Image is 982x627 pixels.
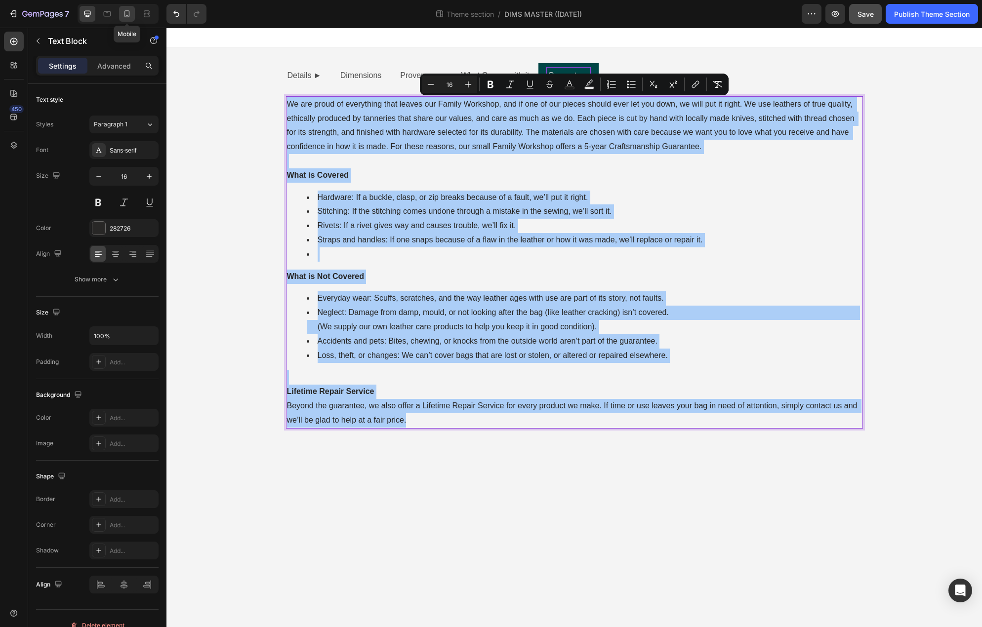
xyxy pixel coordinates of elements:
[140,163,696,177] li: Hardware: If a buckle, clasp, or zip breaks because of a fault, we’ll put it right.
[110,495,156,504] div: Add...
[9,105,24,113] div: 450
[948,579,972,602] div: Open Intercom Messenger
[110,146,156,155] div: Sans-serif
[36,169,62,183] div: Size
[445,9,496,19] span: Theme section
[121,359,208,368] strong: Lifetime Repair Service
[36,389,84,402] div: Background
[498,9,500,19] span: /
[849,4,882,24] button: Save
[232,39,277,57] div: Rich Text Editor. Editing area: main
[894,9,970,19] div: Publish Theme Section
[172,39,217,57] div: Rich Text Editor. Editing area: main
[121,70,696,126] p: We are proud of everything that leaves our Family Workshop, and if one of our pieces should ever ...
[140,307,696,321] li: Accidents and pets: Bites, chewing, or knocks from the outside world aren’t part of the guarantee.
[49,61,77,71] p: Settings
[36,439,53,448] div: Image
[110,414,156,423] div: Add...
[110,358,156,367] div: Add...
[36,495,55,504] div: Border
[36,520,56,529] div: Corner
[36,546,59,555] div: Shadow
[110,439,156,448] div: Add...
[140,264,696,278] li: Everyday wear: Scuffs, scratches, and the way leather ages with use are part of its story, not fa...
[295,41,363,55] p: What Comes with it
[121,244,198,253] strong: What is Not Covered
[110,521,156,530] div: Add...
[858,10,874,18] span: Save
[110,224,156,233] div: 282726
[381,41,423,55] p: Guarantees
[120,69,696,401] div: Rich Text Editor. Editing area: main
[36,578,64,591] div: Align
[293,39,365,57] div: Rich Text Editor. Editing area: main
[90,327,158,345] input: Auto
[886,4,978,24] button: Publish Theme Section
[121,357,696,399] p: Beyond the guarantee, we also offer a Lifetime Repair Service for every product we make. If time ...
[234,41,276,55] p: Provenance
[110,547,156,555] div: Add...
[97,61,131,71] p: Advanced
[75,274,121,284] div: Show more
[140,177,696,191] li: Stitching: If the stitching comes undone through a mistake in the sewing, we’ll sort it.
[121,143,182,152] strong: What is Covered
[380,39,424,57] div: Rich Text Editor. Editing area: main
[36,331,52,340] div: Width
[36,146,48,155] div: Font
[420,74,729,95] div: Editor contextual toolbar
[4,4,74,24] button: 7
[65,8,69,20] p: 7
[140,278,696,307] li: Neglect: Damage from damp, mould, or not looking after the bag (like leather cracking) isn’t cove...
[36,95,63,104] div: Text style
[36,224,51,233] div: Color
[36,357,59,366] div: Padding
[140,205,696,220] li: Straps and handles: If one snaps because of a flaw in the leather or how it was made, we’ll repla...
[36,470,68,483] div: Shape
[166,28,982,627] iframe: Design area
[36,247,64,261] div: Align
[166,4,206,24] div: Undo/Redo
[94,120,127,129] span: Paragraph 1
[36,120,53,129] div: Styles
[89,116,159,133] button: Paragraph 1
[140,191,696,205] li: Rivets: If a rivet gives way and causes trouble, we’ll fix it.
[48,35,132,47] p: Text Block
[504,9,582,19] span: DIMS MASTER ([DATE])
[36,306,62,319] div: Size
[36,271,159,288] button: Show more
[174,41,215,55] p: Dimensions
[140,321,696,335] li: Loss, theft, or changes: We can’t cover bags that are lost or stolen, or altered or repaired else...
[36,413,51,422] div: Color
